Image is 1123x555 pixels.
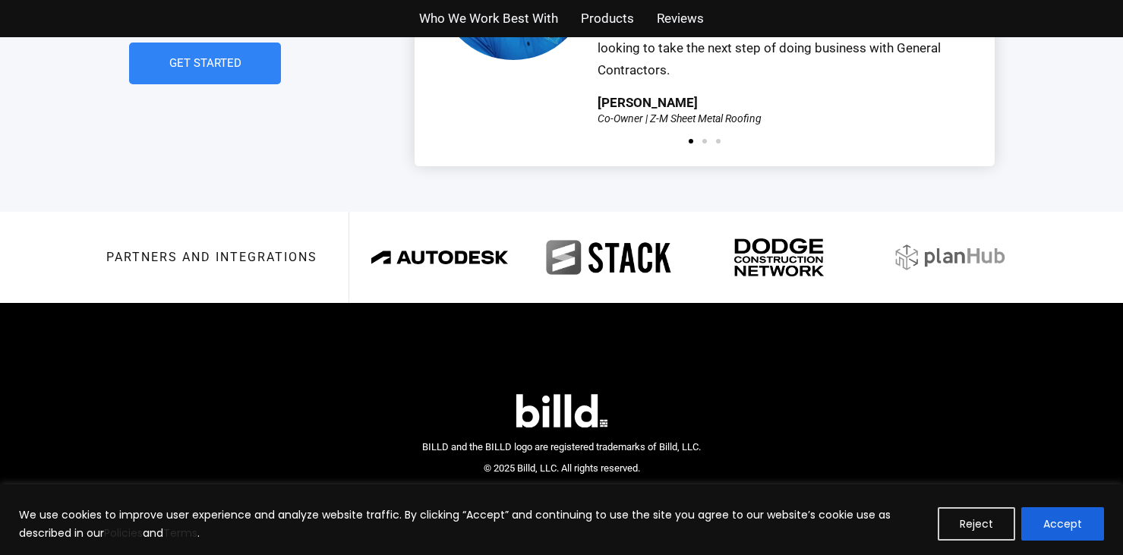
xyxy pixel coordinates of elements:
[598,96,698,109] div: [PERSON_NAME]
[716,139,721,143] span: Go to slide 3
[422,441,701,475] span: BILLD and the BILLD logo are registered trademarks of Billd, LLC. © 2025 Billd, LLC. All rights r...
[657,8,704,30] a: Reviews
[689,139,693,143] span: Go to slide 1
[419,8,558,30] a: Who We Work Best With
[163,525,197,541] a: Terms
[702,139,707,143] span: Go to slide 2
[598,113,762,124] div: Co-Owner | Z-M Sheet Metal Roofing
[104,525,143,541] a: Policies
[129,43,281,84] a: Get Started
[1021,507,1104,541] button: Accept
[169,58,241,69] span: Get Started
[938,507,1015,541] button: Reject
[581,8,634,30] a: Products
[19,506,926,542] p: We use cookies to improve user experience and analyze website traffic. By clicking “Accept” and c...
[106,251,317,263] h3: Partners and integrations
